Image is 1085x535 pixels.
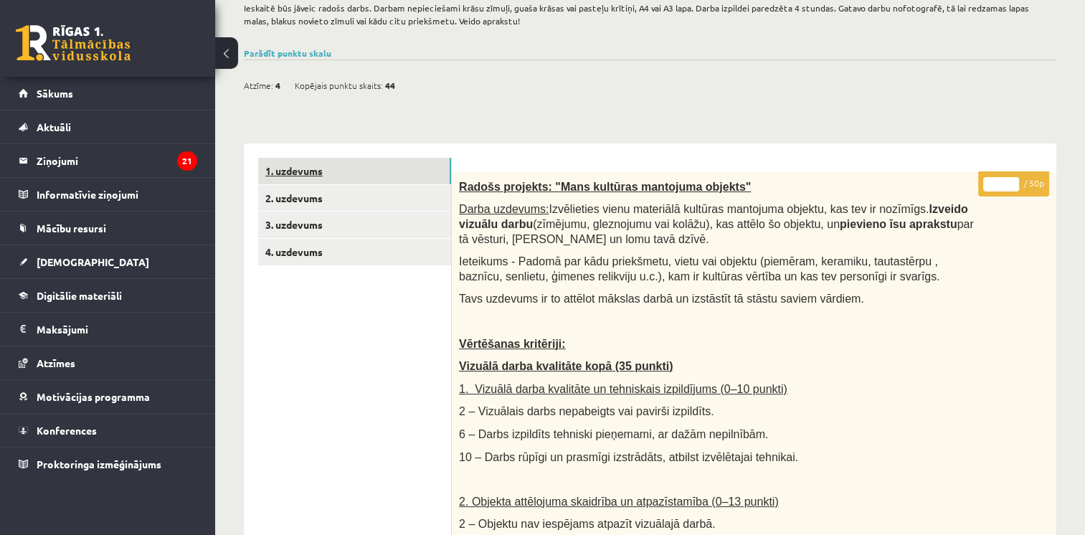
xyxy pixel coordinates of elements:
[459,203,968,230] b: Izveido vizuālu darbu
[37,144,197,177] legend: Ziņojumi
[258,158,451,184] a: 1. uzdevums
[19,346,197,379] a: Atzīmes
[37,424,97,437] span: Konferences
[19,110,197,143] a: Aktuāli
[19,77,197,110] a: Sākums
[459,203,974,245] span: Izvēlieties vienu materiālā kultūras mantojuma objektu, kas tev ir nozīmīgs. (zīmējumu, gleznojum...
[459,203,549,215] span: Darba uzdevums:
[37,120,71,133] span: Aktuāli
[19,245,197,278] a: [DEMOGRAPHIC_DATA]
[244,47,331,59] a: Parādīt punktu skalu
[459,451,798,463] span: 10 – Darbs rūpīgi un prasmīgi izstrādāts, atbilst izvēlētajai tehnikai.
[37,87,73,100] span: Sākums
[37,313,197,346] legend: Maksājumi
[14,14,574,59] body: Rich Text Editor, wiswyg-editor-user-answer-47433818112900
[385,75,395,96] span: 44
[459,293,864,305] span: Tavs uzdevums ir to attēlot mākslas darbā un izstāstīt tā stāstu saviem vārdiem.
[459,181,751,193] span: Radošs projekts: "Mans kultūras mantojuma objekts"
[37,458,161,470] span: Proktoringa izmēģinājums
[244,75,273,96] span: Atzīme:
[37,178,197,211] legend: Informatīvie ziņojumi
[37,289,122,302] span: Digitālie materiāli
[459,338,566,350] span: Vērtēšanas kritēriji:
[37,356,75,369] span: Atzīmes
[19,144,197,177] a: Ziņojumi21
[295,75,383,96] span: Kopējais punktu skaits:
[459,518,716,530] span: 2 – Objektu nav iespējams atpazīt vizuālajā darbā.
[459,428,768,440] span: 6 – Darbs izpildīts tehniski pieņemami, ar dažām nepilnībām.
[258,185,451,212] a: 2. uzdevums
[840,218,957,230] b: pievieno īsu aprakstu
[37,255,149,268] span: [DEMOGRAPHIC_DATA]
[19,414,197,447] a: Konferences
[459,496,779,508] span: 2. Objekta attēlojuma skaidrība un atpazīstamība (0–13 punkti)
[37,222,106,235] span: Mācību resursi
[16,25,131,61] a: Rīgas 1. Tālmācības vidusskola
[459,383,787,395] span: 1. Vizuālā darba kvalitāte un tehniskais izpildījums (0–10 punkti)
[19,380,197,413] a: Motivācijas programma
[37,390,150,403] span: Motivācijas programma
[177,151,197,171] i: 21
[978,171,1049,197] p: / 50p
[258,212,451,238] a: 3. uzdevums
[459,405,714,417] span: 2 – Vizuālais darbs nepabeigts vai pavirši izpildīts.
[19,178,197,211] a: Informatīvie ziņojumi
[275,75,280,96] span: 4
[19,313,197,346] a: Maksājumi
[258,239,451,265] a: 4. uzdevums
[19,279,197,312] a: Digitālie materiāli
[19,212,197,245] a: Mācību resursi
[19,448,197,480] a: Proktoringa izmēģinājums
[459,360,673,372] span: Vizuālā darba kvalitāte kopā (35 punkti)
[459,255,940,283] span: Ieteikums - Padomā par kādu priekšmetu, vietu vai objektu (piemēram, keramiku, tautastērpu , bazn...
[244,1,1049,27] p: Ieskaitē būs jāveic radošs darbs. Darbam nepieciešami krāsu zīmuļi, guaša krāsas vai pasteļu krīt...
